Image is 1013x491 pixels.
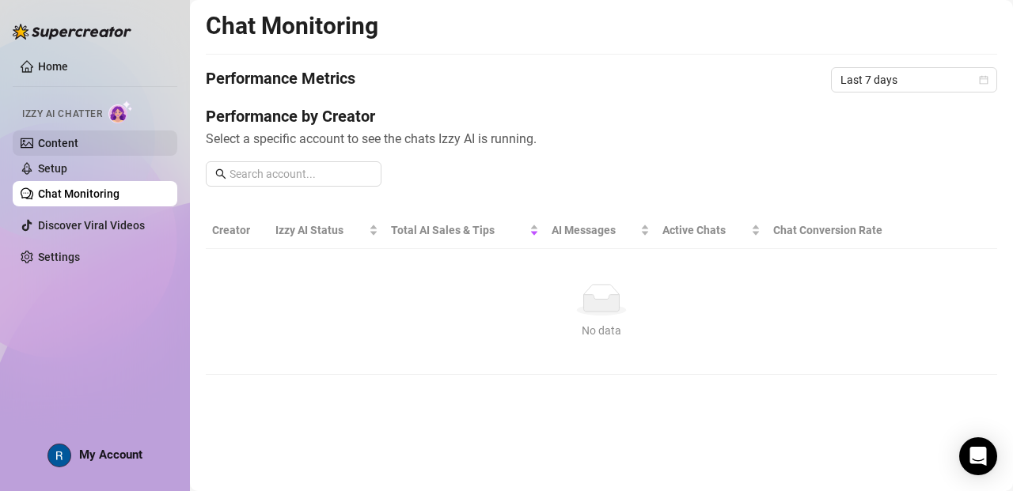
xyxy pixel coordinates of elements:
[391,221,526,239] span: Total AI Sales & Tips
[22,107,102,122] span: Izzy AI Chatter
[959,437,997,475] div: Open Intercom Messenger
[215,168,226,179] span: search
[840,68,988,92] span: Last 7 days
[38,60,68,73] a: Home
[275,221,366,239] span: Izzy AI Status
[552,221,637,239] span: AI Messages
[206,129,997,149] span: Select a specific account to see the chats Izzy AI is running.
[206,105,997,127] h4: Performance by Creator
[545,212,656,249] th: AI Messages
[206,67,355,93] h4: Performance Metrics
[79,448,142,462] span: My Account
[108,100,133,123] img: AI Chatter
[13,24,131,40] img: logo-BBDzfeDw.svg
[662,221,747,239] span: Active Chats
[269,212,385,249] th: Izzy AI Status
[656,212,766,249] th: Active Chats
[206,11,378,41] h2: Chat Monitoring
[38,162,67,175] a: Setup
[979,75,988,85] span: calendar
[38,137,78,149] a: Content
[767,212,918,249] th: Chat Conversion Rate
[385,212,545,249] th: Total AI Sales & Tips
[206,212,269,249] th: Creator
[218,322,985,339] div: No data
[48,444,70,466] img: ACg8ocKRJblC4xlkCrGUEzNRObFUFsTRjKLtknGQIFaGdX2CACtWtQ=s96-c
[38,219,145,232] a: Discover Viral Videos
[38,251,80,263] a: Settings
[38,187,120,200] a: Chat Monitoring
[230,165,372,183] input: Search account...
